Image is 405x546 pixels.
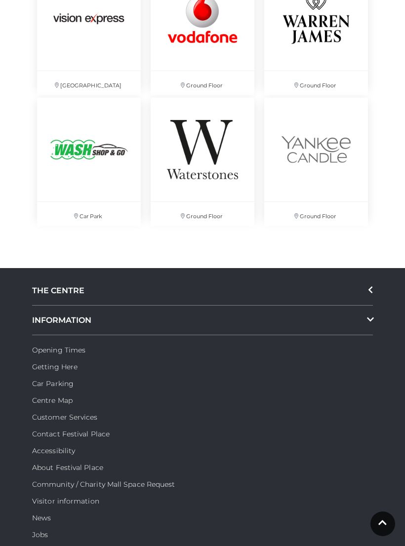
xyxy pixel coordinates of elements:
[32,396,73,405] a: Centre Map
[32,362,78,371] a: Getting Here
[32,497,99,506] a: Visitor information
[151,202,254,226] p: Ground Floor
[32,446,75,455] a: Accessibility
[32,413,98,422] a: Customer Services
[151,71,254,95] p: Ground Floor
[32,513,51,522] a: News
[37,202,141,226] p: Car Park
[32,379,74,388] a: Car Parking
[32,276,373,306] div: THE CENTRE
[264,71,368,95] p: Ground Floor
[32,480,175,489] a: Community / Charity Mall Space Request
[32,346,85,354] a: Opening Times
[37,98,141,201] img: Wash Shop and Go, Basingstoke, Festival Place, Hampshire
[32,463,103,472] a: About Festival Place
[146,93,259,224] a: Ground Floor
[32,429,110,438] a: Contact Festival Place
[32,93,146,224] a: Wash Shop and Go, Basingstoke, Festival Place, Hampshire Car Park
[37,71,141,95] p: [GEOGRAPHIC_DATA]
[259,93,373,224] a: Ground Floor
[264,202,368,226] p: Ground Floor
[32,530,48,539] a: Jobs
[32,306,373,335] div: INFORMATION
